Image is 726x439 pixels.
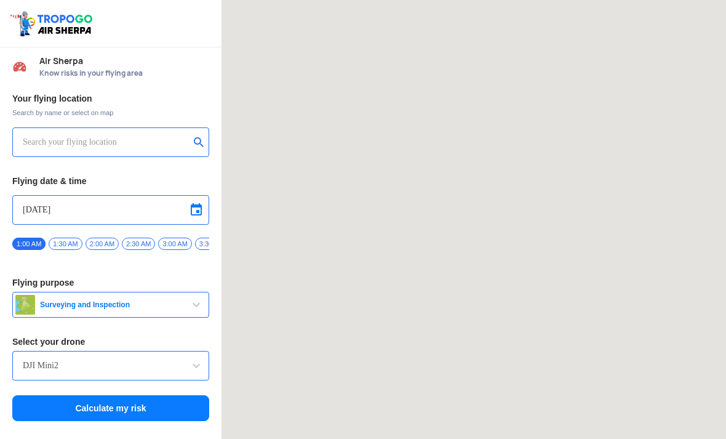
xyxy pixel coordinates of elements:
[12,108,209,118] span: Search by name or select on map
[158,238,191,250] span: 3:00 AM
[23,203,199,217] input: Select Date
[23,358,199,373] input: Search by name or Brand
[23,135,189,150] input: Search your flying location
[12,94,209,103] h3: Your flying location
[12,59,27,74] img: Risk Scores
[12,292,209,318] button: Surveying and Inspection
[39,56,209,66] span: Air Sherpa
[122,238,155,250] span: 2:30 AM
[86,238,119,250] span: 2:00 AM
[12,238,46,250] span: 1:00 AM
[12,337,209,346] h3: Select your drone
[12,177,209,185] h3: Flying date & time
[35,300,189,310] span: Surveying and Inspection
[12,395,209,421] button: Calculate my risk
[49,238,82,250] span: 1:30 AM
[12,278,209,287] h3: Flying purpose
[9,9,97,38] img: ic_tgdronemaps.svg
[195,238,228,250] span: 3:30 AM
[15,295,35,315] img: survey.png
[39,68,209,78] span: Know risks in your flying area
